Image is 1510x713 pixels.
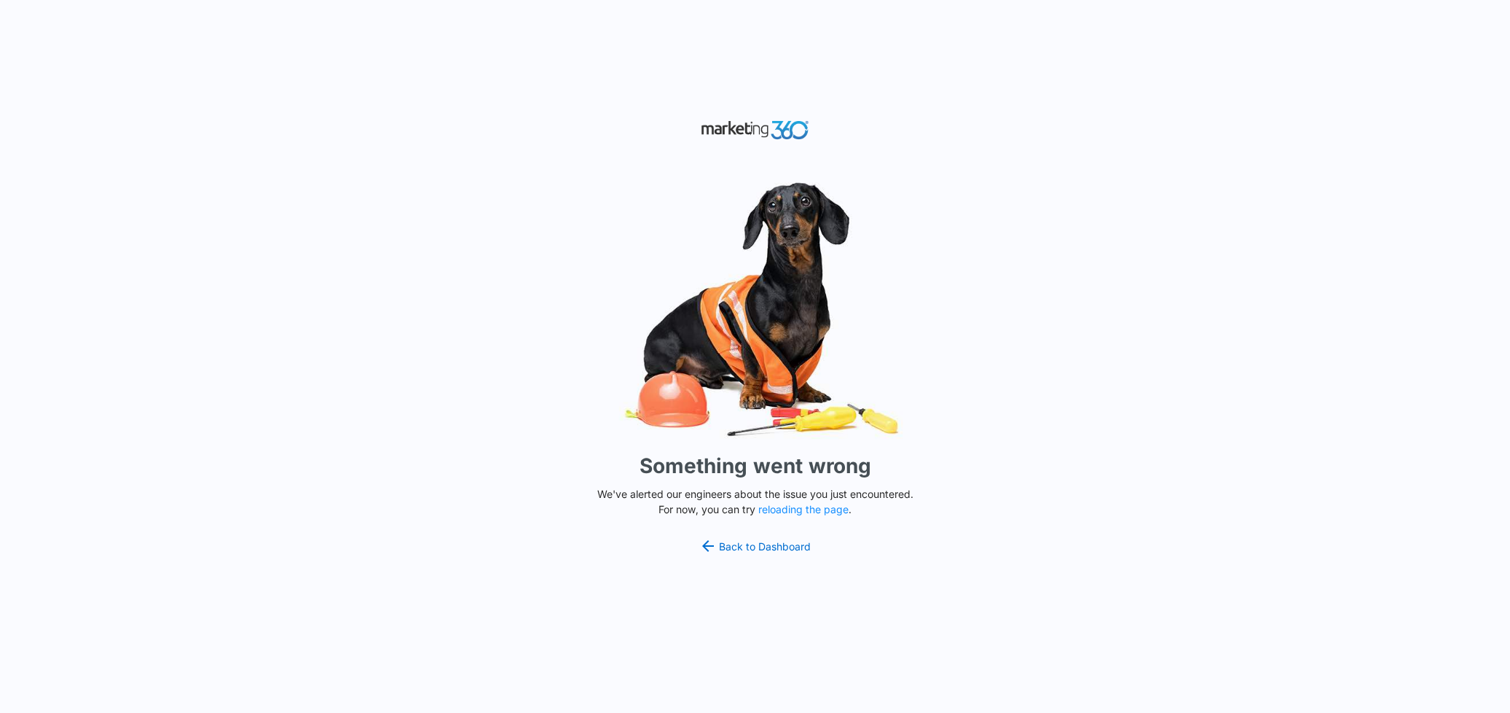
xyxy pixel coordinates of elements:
[537,174,974,445] img: Sad Dog
[591,486,919,517] p: We've alerted our engineers about the issue you just encountered. For now, you can try .
[699,537,811,555] a: Back to Dashboard
[758,504,849,515] button: reloading the page
[701,117,810,143] img: Marketing 360 Logo
[640,451,871,481] h1: Something went wrong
